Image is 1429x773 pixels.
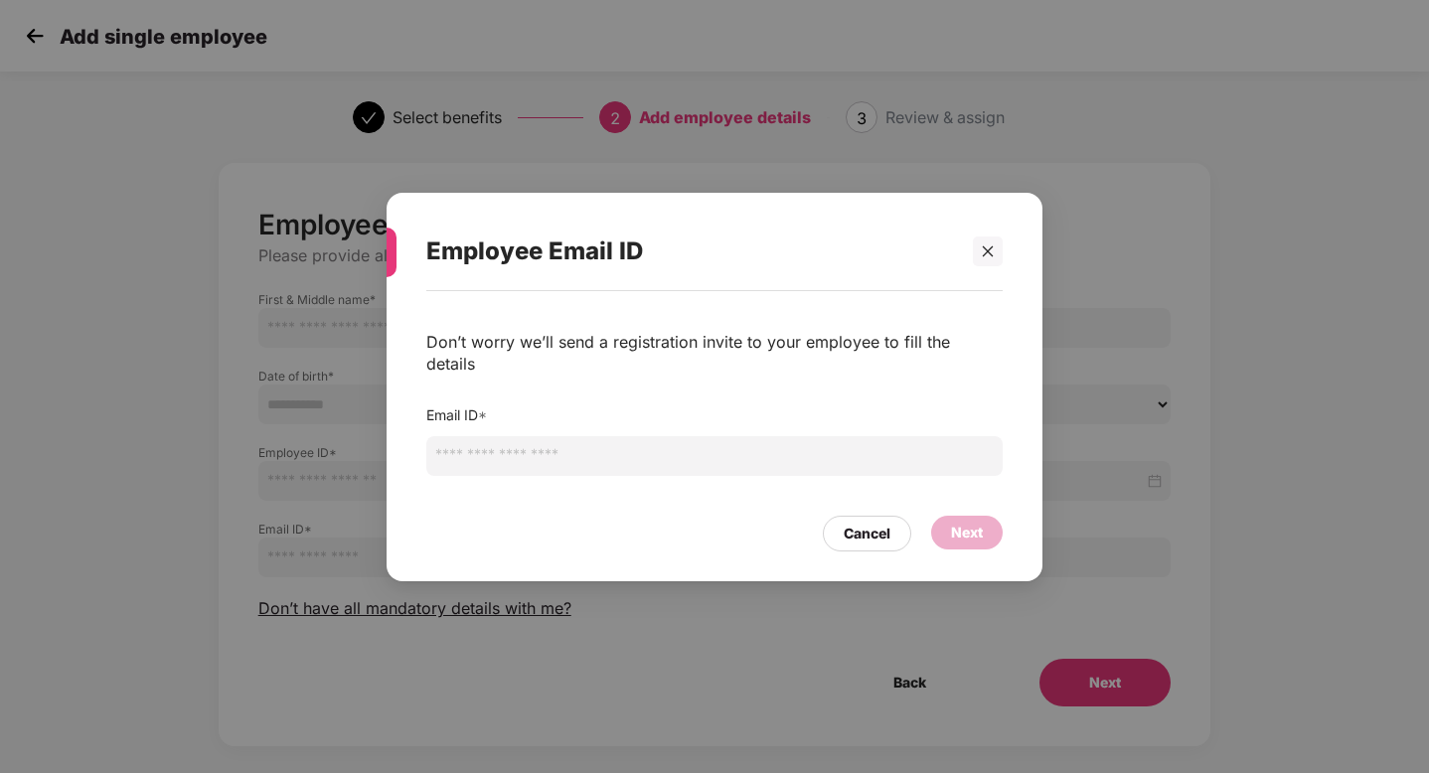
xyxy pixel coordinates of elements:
[426,330,1003,374] div: Don’t worry we’ll send a registration invite to your employee to fill the details
[981,243,995,257] span: close
[844,522,890,543] div: Cancel
[951,521,983,542] div: Next
[426,405,487,422] label: Email ID
[426,213,955,290] div: Employee Email ID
